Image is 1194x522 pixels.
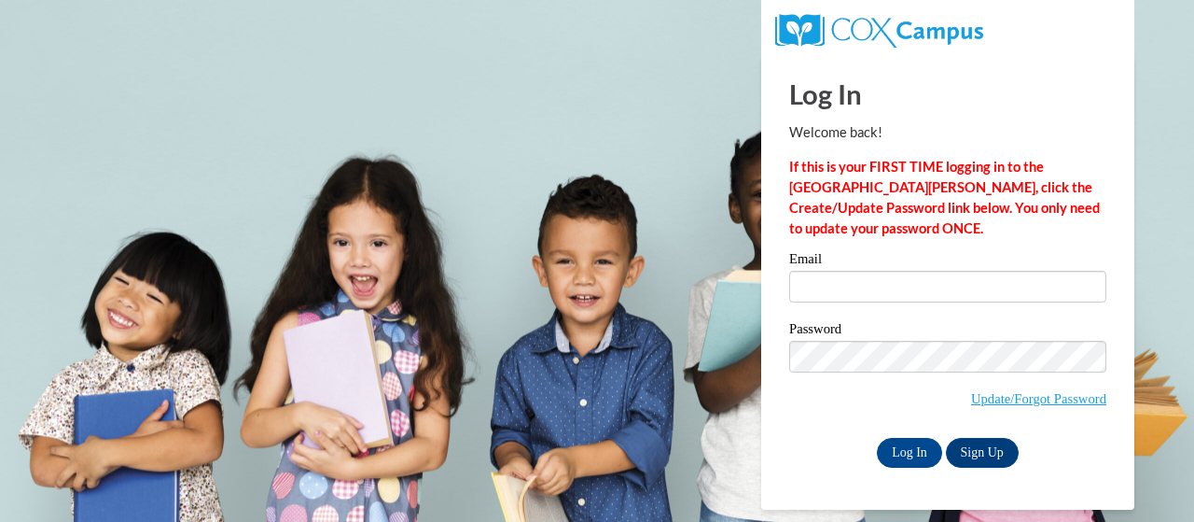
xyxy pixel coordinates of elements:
[775,14,983,48] img: COX Campus
[971,391,1106,406] a: Update/Forgot Password
[789,159,1100,236] strong: If this is your FIRST TIME logging in to the [GEOGRAPHIC_DATA][PERSON_NAME], click the Create/Upd...
[789,252,1106,271] label: Email
[789,75,1106,113] h1: Log In
[946,438,1019,468] a: Sign Up
[789,322,1106,341] label: Password
[775,21,983,37] a: COX Campus
[789,122,1106,143] p: Welcome back!
[877,438,942,468] input: Log In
